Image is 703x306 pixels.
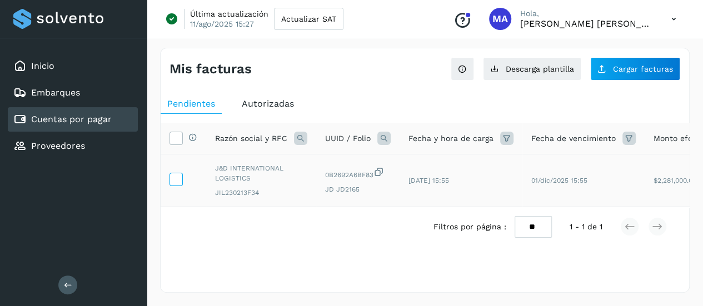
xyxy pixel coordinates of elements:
span: 01/dic/2025 15:55 [531,177,587,184]
span: Razón social y RFC [215,133,287,144]
div: Embarques [8,81,138,105]
span: Fecha de vencimiento [531,133,616,144]
a: Embarques [31,87,80,98]
div: Inicio [8,54,138,78]
span: Fecha y hora de carga [408,133,493,144]
span: Pendientes [167,98,215,109]
span: JD JD2165 [325,184,391,194]
div: Proveedores [8,134,138,158]
a: Inicio [31,61,54,71]
span: Autorizadas [242,98,294,109]
span: Filtros por página : [433,221,506,233]
p: 11/ago/2025 15:27 [190,19,254,29]
button: Cargar facturas [590,57,680,81]
p: Última actualización [190,9,268,19]
a: Cuentas por pagar [31,114,112,124]
span: Descarga plantilla [506,65,574,73]
p: Hola, [520,9,654,18]
span: J&D INTERNATIONAL LOGISTICS [215,163,307,183]
span: Cargar facturas [613,65,673,73]
button: Descarga plantilla [483,57,581,81]
span: Actualizar SAT [281,15,336,23]
span: UUID / Folio [325,133,371,144]
span: 1 - 1 de 1 [570,221,602,233]
a: Proveedores [31,141,85,151]
div: Cuentas por pagar [8,107,138,132]
h4: Mis facturas [169,61,252,77]
p: Mario Alvaro Perez [520,18,654,29]
span: [DATE] 15:55 [408,177,449,184]
span: JIL230213F34 [215,188,307,198]
button: Actualizar SAT [274,8,343,30]
span: 0B2692A6BF83 [325,167,391,180]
